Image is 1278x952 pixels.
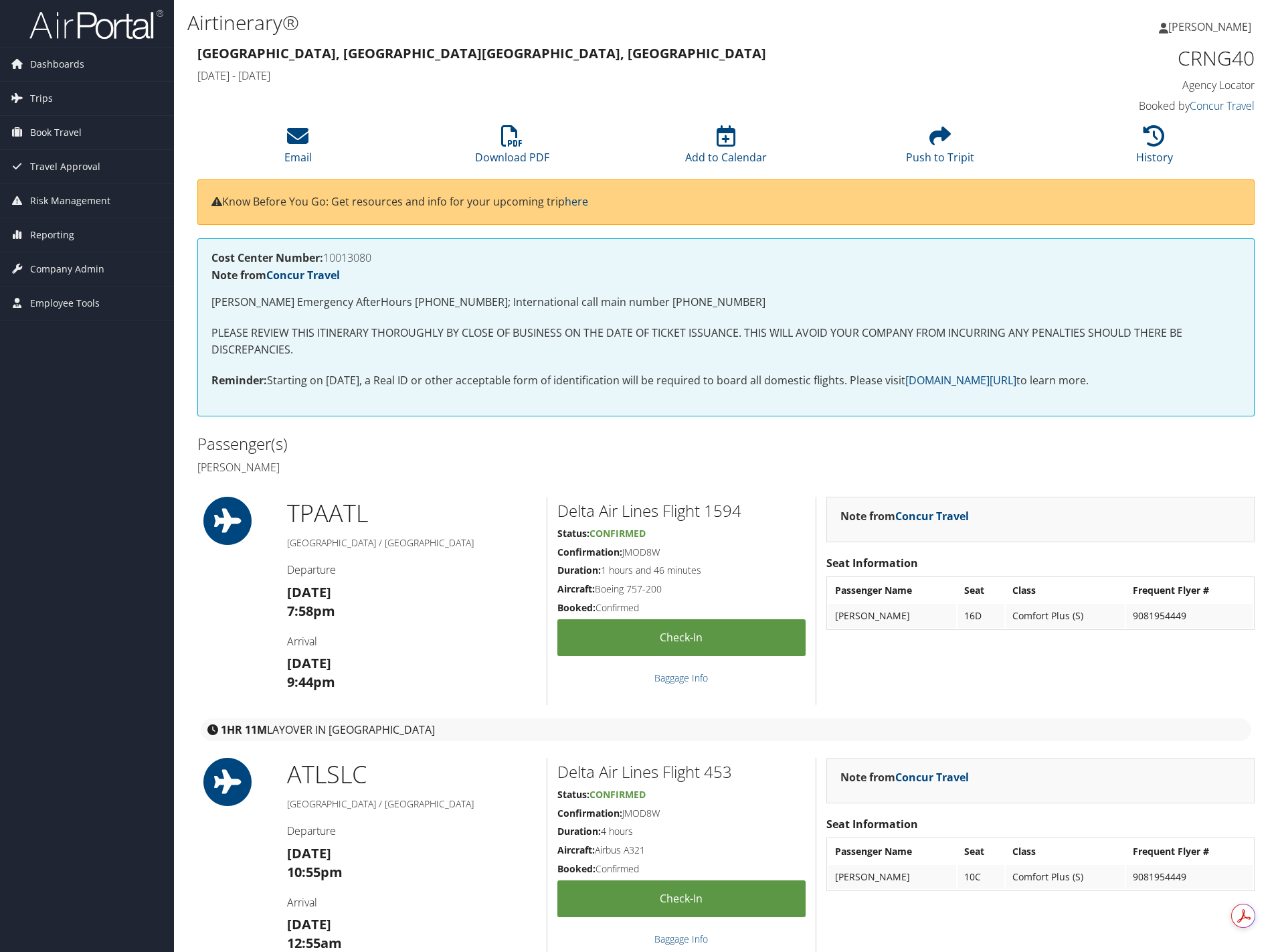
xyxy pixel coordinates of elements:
[30,116,82,149] span: Book Travel
[1126,865,1253,889] td: 9081954449
[557,582,595,595] strong: Aircraft:
[201,718,1251,741] div: layover in [GEOGRAPHIC_DATA]
[30,184,110,218] span: Risk Management
[287,797,537,811] h5: [GEOGRAPHIC_DATA] / [GEOGRAPHIC_DATA]
[557,601,596,614] strong: Booked:
[557,825,806,838] h5: 4 hours
[906,133,974,165] a: Push to Tripit
[287,915,331,933] strong: [DATE]
[957,865,1005,889] td: 10C
[957,840,1005,864] th: Seat
[557,825,601,838] strong: Duration:
[957,604,1005,628] td: 16D
[589,527,646,540] span: Confirmed
[1006,604,1125,628] td: Comfort Plus (S)
[287,602,335,620] strong: 7:58pm
[211,373,267,388] strong: Reminder:
[30,48,84,81] span: Dashboards
[828,840,955,864] th: Passenger Name
[1126,840,1253,864] th: Frequent Flyer #
[557,844,806,857] h5: Airbus A321
[1126,578,1253,603] th: Frequent Flyer #
[557,564,601,576] strong: Duration:
[654,671,708,684] a: Baggage Info
[557,527,589,540] strong: Status:
[557,862,596,875] strong: Booked:
[557,601,806,615] h5: Confirmed
[475,133,549,165] a: Download PDF
[905,373,1016,388] a: [DOMAIN_NAME][URL]
[287,863,343,881] strong: 10:55pm
[211,268,340,283] strong: Note from
[557,546,806,559] h5: JMOD8W
[211,252,1241,263] h4: 10013080
[197,460,716,475] h4: [PERSON_NAME]
[1159,7,1265,47] a: [PERSON_NAME]
[1126,604,1253,628] td: 9081954449
[557,761,806,783] h2: Delta Air Lines Flight 453
[557,564,806,577] h5: 1 hours and 46 minutes
[557,807,806,820] h5: JMOD8W
[287,654,331,672] strong: [DATE]
[1006,865,1125,889] td: Comfort Plus (S)
[826,556,918,570] strong: Seat Information
[287,844,331,862] strong: [DATE]
[221,722,267,737] strong: 1HR 11M
[287,673,335,691] strong: 9:44pm
[589,788,646,801] span: Confirmed
[266,268,340,283] a: Concur Travel
[828,604,955,628] td: [PERSON_NAME]
[828,865,955,889] td: [PERSON_NAME]
[1006,840,1125,864] th: Class
[287,934,342,952] strong: 12:55am
[211,325,1241,359] p: PLEASE REVIEW THIS ITINERARY THOROUGHLY BY CLOSE OF BUSINESS ON THE DATE OF TICKET ISSUANCE. THIS...
[1190,98,1255,113] a: Concur Travel
[1006,578,1125,603] th: Class
[826,817,918,831] strong: Seat Information
[287,823,537,838] h4: Departure
[1168,19,1251,34] span: [PERSON_NAME]
[557,862,806,876] h5: Confirmed
[557,807,622,819] strong: Confirmation:
[211,250,323,265] strong: Cost Center Number:
[565,194,588,209] a: here
[287,895,537,910] h4: Arrival
[1006,78,1255,92] h4: Agency Locator
[557,546,622,558] strong: Confirmation:
[557,880,806,917] a: Check-in
[685,133,767,165] a: Add to Calendar
[30,82,53,115] span: Trips
[557,788,589,801] strong: Status:
[30,287,100,320] span: Employee Tools
[287,497,537,530] h1: TPA ATL
[557,582,806,596] h5: Boeing 757-200
[895,770,969,785] a: Concur Travel
[895,509,969,524] a: Concur Travel
[1006,44,1255,72] h1: CRNG40
[557,844,595,856] strong: Aircraft:
[197,44,766,62] strong: [GEOGRAPHIC_DATA], [GEOGRAPHIC_DATA] [GEOGRAPHIC_DATA], [GEOGRAPHIC_DATA]
[211,294,1241,311] p: [PERSON_NAME] Emergency AfterHours [PHONE_NUMBER]; International call main number [PHONE_NUMBER]
[197,432,716,455] h2: Passenger(s)
[957,578,1005,603] th: Seat
[287,758,537,791] h1: ATL SLC
[557,499,806,522] h2: Delta Air Lines Flight 1594
[654,933,708,945] a: Baggage Info
[30,218,74,252] span: Reporting
[211,193,1241,211] p: Know Before You Go: Get resources and info for your upcoming trip
[828,578,955,603] th: Passenger Name
[287,536,537,550] h5: [GEOGRAPHIC_DATA] / [GEOGRAPHIC_DATA]
[287,562,537,577] h4: Departure
[557,619,806,656] a: Check-in
[287,583,331,601] strong: [DATE]
[840,770,969,785] strong: Note from
[840,509,969,524] strong: Note from
[29,9,163,40] img: airportal-logo.png
[30,252,104,286] span: Company Admin
[211,372,1241,390] p: Starting on [DATE], a Real ID or other acceptable form of identification will be required to boar...
[187,9,905,37] h1: Airtinerary®
[284,133,312,165] a: Email
[197,68,986,83] h4: [DATE] - [DATE]
[1006,98,1255,113] h4: Booked by
[1136,133,1173,165] a: History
